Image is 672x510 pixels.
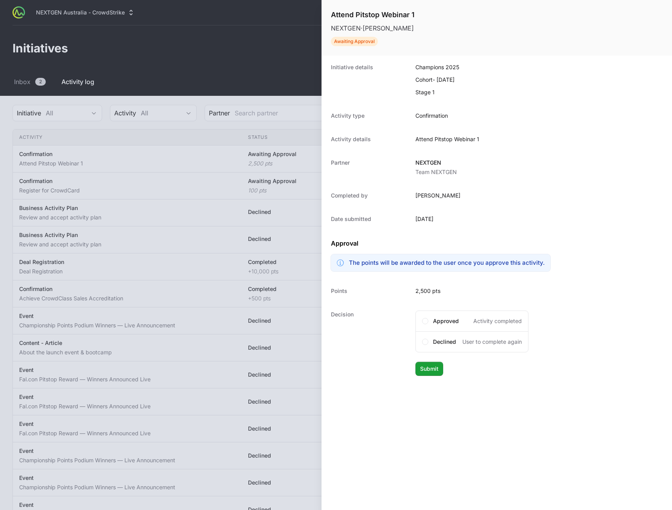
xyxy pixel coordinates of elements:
dt: Initiative details [331,63,406,96]
span: User to complete again [462,338,522,346]
dt: Activity type [331,112,406,120]
dd: Confirmation [415,112,448,120]
span: Activity completed [473,317,522,325]
p: Cohort - [DATE] [415,76,459,84]
dt: Points [331,287,406,295]
span: Submit [420,364,438,374]
p: Stage 1 [415,88,459,96]
dt: Activity details [331,135,406,143]
dd: [PERSON_NAME] [415,192,460,199]
dt: Completed by [331,192,406,199]
p: NEXTGEN [415,159,457,167]
h1: Attend Pitstop Webinar 1 [331,9,415,20]
h3: The points will be awarded to the user once you approve this activity. [349,258,545,268]
button: Submit [415,362,443,376]
dt: Partner [331,159,406,176]
p: Attend Pitstop Webinar 1 [415,135,479,143]
h3: Approval [331,239,550,248]
span: Declined [433,338,456,346]
p: Champions 2025 [415,63,459,71]
p: Team NEXTGEN [415,168,457,176]
dd: [DATE] [415,215,433,223]
span: Approved [433,317,459,325]
p: NEXTGEN · [PERSON_NAME] [331,23,415,33]
dt: Date submitted [331,215,406,223]
p: 2,500 pts [415,287,440,295]
dt: Decision [331,311,406,376]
